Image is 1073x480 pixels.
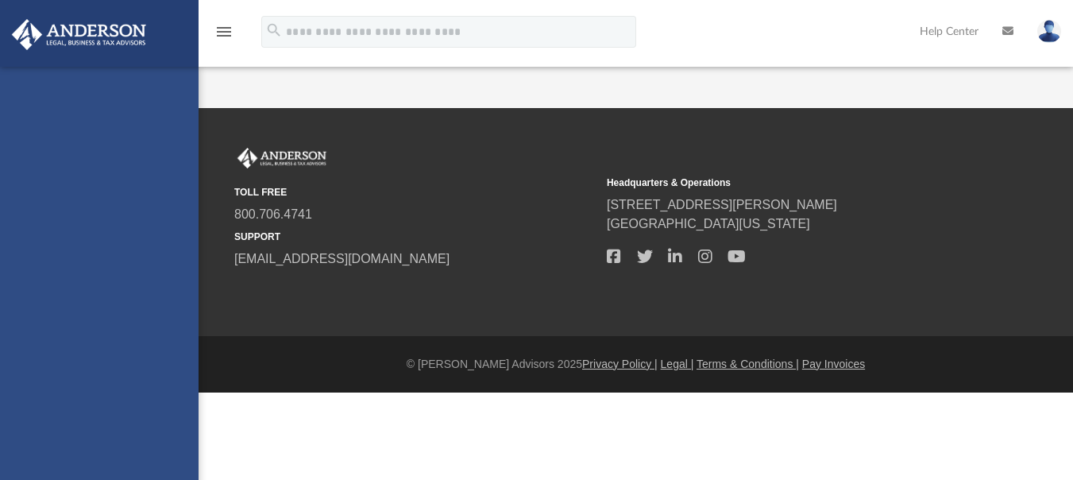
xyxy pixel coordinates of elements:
a: [GEOGRAPHIC_DATA][US_STATE] [607,217,810,230]
i: menu [214,22,234,41]
a: Terms & Conditions | [697,358,799,370]
small: SUPPORT [234,230,596,244]
img: Anderson Advisors Platinum Portal [7,19,151,50]
small: TOLL FREE [234,185,596,199]
a: [STREET_ADDRESS][PERSON_NAME] [607,198,837,211]
a: Privacy Policy | [582,358,658,370]
a: [EMAIL_ADDRESS][DOMAIN_NAME] [234,252,450,265]
img: User Pic [1037,20,1061,43]
a: Legal | [661,358,694,370]
div: © [PERSON_NAME] Advisors 2025 [199,356,1073,373]
i: search [265,21,283,39]
a: Pay Invoices [802,358,865,370]
a: menu [214,30,234,41]
img: Anderson Advisors Platinum Portal [234,148,330,168]
a: 800.706.4741 [234,207,312,221]
small: Headquarters & Operations [607,176,968,190]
